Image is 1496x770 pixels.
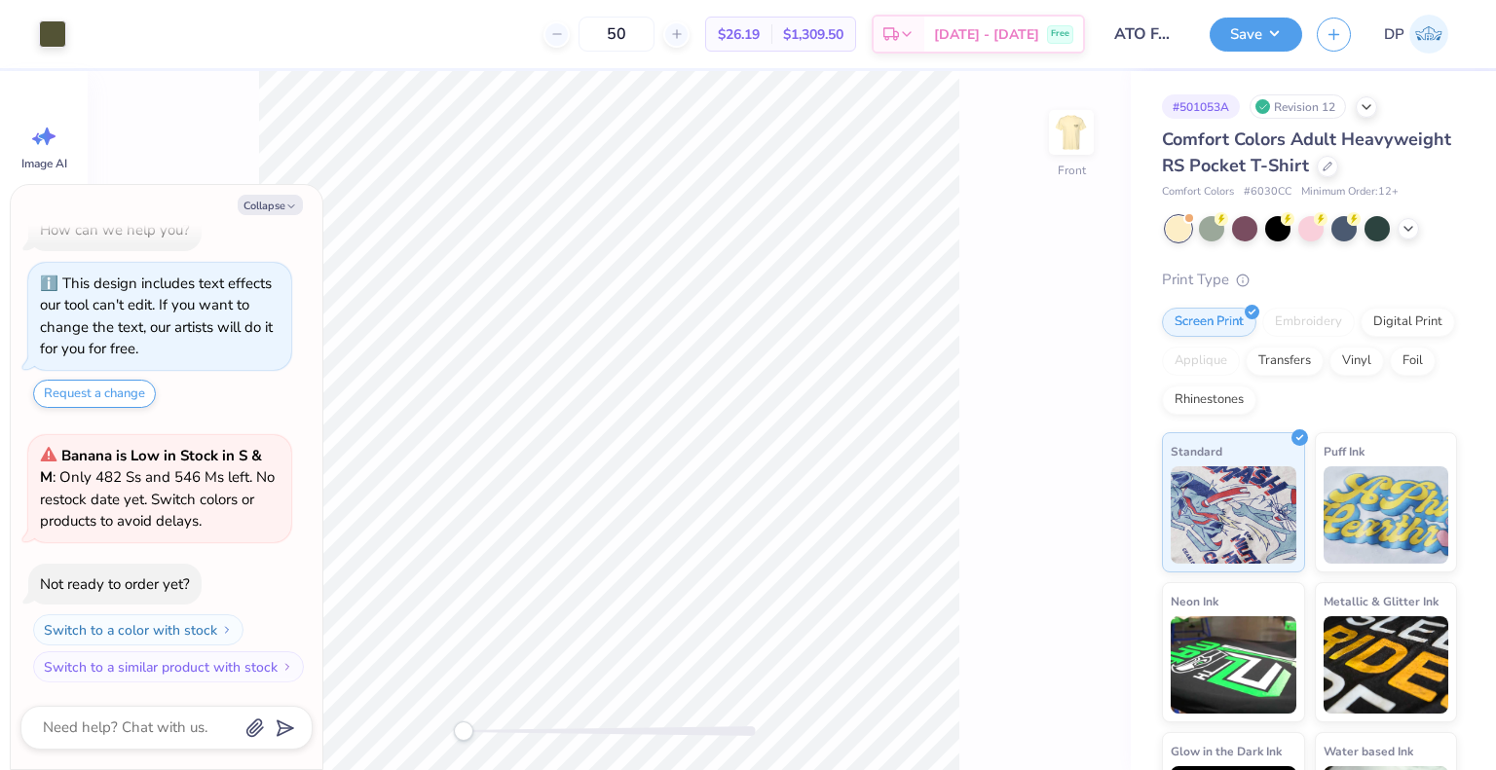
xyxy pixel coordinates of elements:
div: Vinyl [1329,347,1384,376]
div: This design includes text effects our tool can't edit. If you want to change the text, our artist... [40,274,273,359]
img: Switch to a similar product with stock [281,661,293,673]
div: Accessibility label [454,721,473,741]
input: – – [579,17,654,52]
span: Image AI [21,156,67,171]
div: Transfers [1246,347,1324,376]
span: $26.19 [718,24,760,45]
span: DP [1384,23,1404,46]
div: Rhinestones [1162,385,1256,415]
img: Metallic & Glitter Ink [1324,616,1449,714]
button: Save [1210,18,1302,52]
img: Neon Ink [1171,616,1296,714]
span: Glow in the Dark Ink [1171,741,1282,761]
div: Digital Print [1361,308,1455,337]
span: Water based Ink [1324,741,1413,761]
span: Neon Ink [1171,591,1218,611]
button: Switch to a similar product with stock [33,651,304,682]
button: Switch to a color with stock [33,614,243,645]
a: DP [1375,15,1457,54]
div: Screen Print [1162,308,1256,337]
span: Puff Ink [1324,441,1365,461]
div: How can we help you? [40,220,190,239]
span: Metallic & Glitter Ink [1324,591,1439,611]
img: Front [1052,113,1091,152]
img: Deepanshu Pandey [1409,15,1448,54]
input: Untitled Design [1100,15,1195,54]
span: Standard [1171,441,1222,461]
div: Foil [1390,347,1436,376]
span: : Only 482 Ss and 546 Ms left. No restock date yet. Switch colors or products to avoid delays. [40,446,275,532]
span: Free [1051,27,1069,41]
span: $1,309.50 [783,24,843,45]
div: # 501053A [1162,94,1240,119]
span: Comfort Colors Adult Heavyweight RS Pocket T-Shirt [1162,128,1451,177]
span: # 6030CC [1244,184,1291,201]
span: Minimum Order: 12 + [1301,184,1399,201]
span: Comfort Colors [1162,184,1234,201]
button: Request a change [33,380,156,408]
strong: Banana is Low in Stock in S & M [40,446,262,488]
div: Front [1058,162,1086,179]
div: Applique [1162,347,1240,376]
span: [DATE] - [DATE] [934,24,1039,45]
div: Print Type [1162,269,1457,291]
img: Switch to a color with stock [221,624,233,636]
div: Revision 12 [1250,94,1346,119]
img: Puff Ink [1324,466,1449,564]
img: Standard [1171,466,1296,564]
button: Collapse [238,195,303,215]
div: Not ready to order yet? [40,574,190,594]
div: Embroidery [1262,308,1355,337]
